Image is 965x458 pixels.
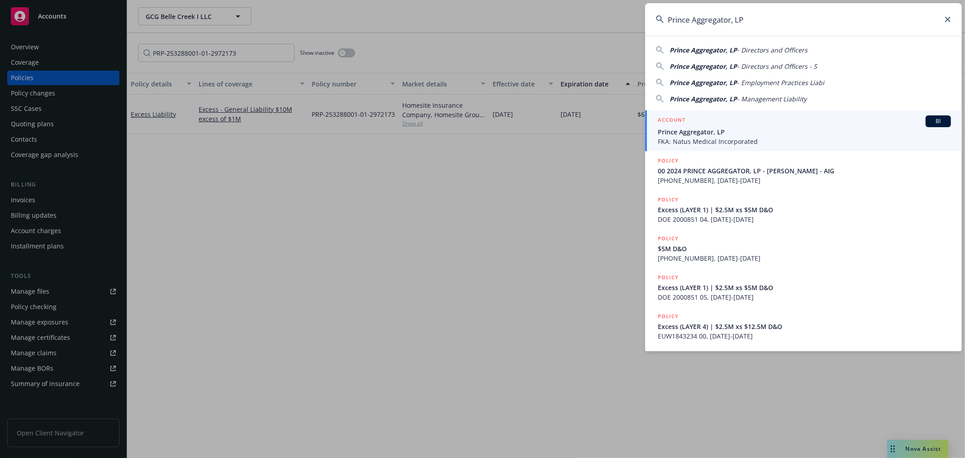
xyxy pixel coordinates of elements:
[658,215,951,224] span: DOE 2000851 04, [DATE]-[DATE]
[645,110,962,151] a: ACCOUNTBIPrince Aggregator, LPFKA: Natus Medical Incorporated
[658,156,679,165] h5: POLICY
[670,78,737,87] span: Prince Aggregator, LP
[658,283,951,292] span: Excess (LAYER 1) | $2.5M xs $5M D&O
[658,322,951,331] span: Excess (LAYER 4) | $2.5M xs $12.5M D&O
[658,312,679,321] h5: POLICY
[658,234,679,243] h5: POLICY
[670,95,737,103] span: Prince Aggregator, LP
[929,117,947,125] span: BI
[670,62,737,71] span: Prince Aggregator, LP
[658,166,951,176] span: 00 2024 PRINCE AGGREGATOR, LP - [PERSON_NAME] - AIG
[658,137,951,146] span: FKA: Natus Medical Incorporated
[737,62,817,71] span: - Directors and Officers - S
[670,46,737,54] span: Prince Aggregator, LP
[737,78,824,87] span: - Employment Practices Liabi
[645,190,962,229] a: POLICYExcess (LAYER 1) | $2.5M xs $5M D&ODOE 2000851 04, [DATE]-[DATE]
[737,46,808,54] span: - Directors and Officers
[737,95,807,103] span: - Management Liability
[645,229,962,268] a: POLICY$5M D&O[PHONE_NUMBER], [DATE]-[DATE]
[645,307,962,346] a: POLICYExcess (LAYER 4) | $2.5M xs $12.5M D&OEUW1843234 00, [DATE]-[DATE]
[658,273,679,282] h5: POLICY
[658,205,951,215] span: Excess (LAYER 1) | $2.5M xs $5M D&O
[658,176,951,185] span: [PHONE_NUMBER], [DATE]-[DATE]
[658,115,685,126] h5: ACCOUNT
[658,127,951,137] span: Prince Aggregator, LP
[658,292,951,302] span: DOE 2000851 05, [DATE]-[DATE]
[658,244,951,253] span: $5M D&O
[645,151,962,190] a: POLICY00 2024 PRINCE AGGREGATOR, LP - [PERSON_NAME] - AIG[PHONE_NUMBER], [DATE]-[DATE]
[658,195,679,204] h5: POLICY
[658,253,951,263] span: [PHONE_NUMBER], [DATE]-[DATE]
[645,3,962,36] input: Search...
[658,331,951,341] span: EUW1843234 00, [DATE]-[DATE]
[645,268,962,307] a: POLICYExcess (LAYER 1) | $2.5M xs $5M D&ODOE 2000851 05, [DATE]-[DATE]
